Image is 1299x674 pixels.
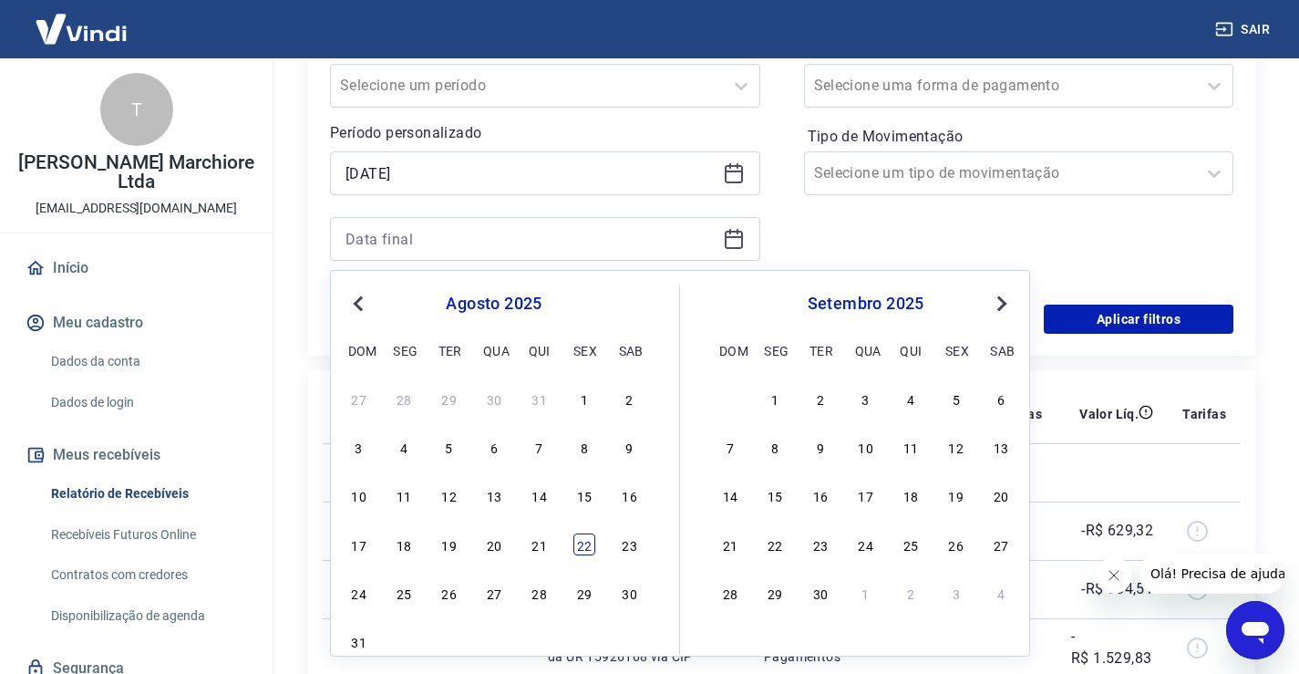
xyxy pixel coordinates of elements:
[529,436,551,458] div: Choose quinta-feira, 7 de agosto de 2025
[619,436,641,458] div: Choose sábado, 9 de agosto de 2025
[619,582,641,604] div: Choose sábado, 30 de agosto de 2025
[808,126,1231,148] label: Tipo de Movimentação
[764,484,786,506] div: Choose segunda-feira, 15 de setembro de 2025
[36,199,237,218] p: [EMAIL_ADDRESS][DOMAIN_NAME]
[945,339,967,361] div: sex
[345,225,716,253] input: Data final
[809,339,831,361] div: ter
[719,388,741,410] div: Choose domingo, 31 de agosto de 2025
[1096,557,1132,594] iframe: Fechar mensagem
[900,582,922,604] div: Choose quinta-feira, 2 de outubro de 2025
[619,534,641,555] div: Choose sábado, 23 de agosto de 2025
[1079,405,1139,423] p: Valor Líq.
[619,630,641,652] div: Choose sábado, 6 de setembro de 2025
[438,436,460,458] div: Choose terça-feira, 5 de agosto de 2025
[1081,578,1153,600] p: -R$ 304,51
[483,582,505,604] div: Choose quarta-feira, 27 de agosto de 2025
[573,484,595,506] div: Choose sexta-feira, 15 de agosto de 2025
[345,293,643,315] div: agosto 2025
[529,534,551,555] div: Choose quinta-feira, 21 de agosto de 2025
[15,153,258,192] p: [PERSON_NAME] Marchiore Ltda
[619,484,641,506] div: Choose sábado, 16 de agosto de 2025
[348,534,370,555] div: Choose domingo, 17 de agosto de 2025
[22,248,251,288] a: Início
[945,436,967,458] div: Choose sexta-feira, 12 de setembro de 2025
[990,484,1012,506] div: Choose sábado, 20 de setembro de 2025
[990,582,1012,604] div: Choose sábado, 4 de outubro de 2025
[900,388,922,410] div: Choose quinta-feira, 4 de setembro de 2025
[764,582,786,604] div: Choose segunda-feira, 29 de setembro de 2025
[393,388,415,410] div: Choose segunda-feira, 28 de julho de 2025
[764,436,786,458] div: Choose segunda-feira, 8 de setembro de 2025
[1182,405,1226,423] p: Tarifas
[1226,601,1284,659] iframe: Botão para abrir a janela de mensagens
[900,339,922,361] div: qui
[719,484,741,506] div: Choose domingo, 14 de setembro de 2025
[529,339,551,361] div: qui
[345,385,643,655] div: month 2025-08
[717,293,1015,315] div: setembro 2025
[11,13,153,27] span: Olá! Precisa de ajuda?
[809,436,831,458] div: Choose terça-feira, 9 de setembro de 2025
[619,339,641,361] div: sab
[100,73,173,146] div: T
[44,556,251,594] a: Contratos com credores
[348,630,370,652] div: Choose domingo, 31 de agosto de 2025
[619,388,641,410] div: Choose sábado, 2 de agosto de 2025
[990,436,1012,458] div: Choose sábado, 13 de setembro de 2025
[438,630,460,652] div: Choose terça-feira, 2 de setembro de 2025
[945,534,967,555] div: Choose sexta-feira, 26 de setembro de 2025
[393,484,415,506] div: Choose segunda-feira, 11 de agosto de 2025
[348,388,370,410] div: Choose domingo, 27 de julho de 2025
[900,436,922,458] div: Choose quinta-feira, 11 de setembro de 2025
[945,582,967,604] div: Choose sexta-feira, 3 de outubro de 2025
[1139,554,1284,594] iframe: Mensagem da empresa
[855,436,877,458] div: Choose quarta-feira, 10 de setembro de 2025
[483,630,505,652] div: Choose quarta-feira, 3 de setembro de 2025
[809,534,831,555] div: Choose terça-feira, 23 de setembro de 2025
[483,484,505,506] div: Choose quarta-feira, 13 de agosto de 2025
[945,388,967,410] div: Choose sexta-feira, 5 de setembro de 2025
[1071,626,1153,669] p: -R$ 1.529,83
[393,582,415,604] div: Choose segunda-feira, 25 de agosto de 2025
[764,339,786,361] div: seg
[1081,520,1153,542] p: -R$ 629,32
[345,160,716,187] input: Data inicial
[483,436,505,458] div: Choose quarta-feira, 6 de agosto de 2025
[529,388,551,410] div: Choose quinta-feira, 31 de julho de 2025
[44,384,251,421] a: Dados de login
[990,388,1012,410] div: Choose sábado, 6 de setembro de 2025
[990,339,1012,361] div: sab
[529,484,551,506] div: Choose quinta-feira, 14 de agosto de 2025
[22,303,251,343] button: Meu cadastro
[764,534,786,555] div: Choose segunda-feira, 22 de setembro de 2025
[529,630,551,652] div: Choose quinta-feira, 4 de setembro de 2025
[438,534,460,555] div: Choose terça-feira, 19 de agosto de 2025
[573,630,595,652] div: Choose sexta-feira, 5 de setembro de 2025
[855,534,877,555] div: Choose quarta-feira, 24 de setembro de 2025
[393,339,415,361] div: seg
[719,534,741,555] div: Choose domingo, 21 de setembro de 2025
[438,339,460,361] div: ter
[44,343,251,380] a: Dados da conta
[1044,305,1233,334] button: Aplicar filtros
[809,484,831,506] div: Choose terça-feira, 16 de setembro de 2025
[855,484,877,506] div: Choose quarta-feira, 17 de setembro de 2025
[330,122,760,144] p: Período personalizado
[719,582,741,604] div: Choose domingo, 28 de setembro de 2025
[573,436,595,458] div: Choose sexta-feira, 8 de agosto de 2025
[483,339,505,361] div: qua
[393,436,415,458] div: Choose segunda-feira, 4 de agosto de 2025
[483,534,505,555] div: Choose quarta-feira, 20 de agosto de 2025
[573,388,595,410] div: Choose sexta-feira, 1 de agosto de 2025
[348,436,370,458] div: Choose domingo, 3 de agosto de 2025
[438,582,460,604] div: Choose terça-feira, 26 de agosto de 2025
[44,597,251,635] a: Disponibilização de agenda
[44,475,251,513] a: Relatório de Recebíveis
[719,436,741,458] div: Choose domingo, 7 de setembro de 2025
[348,582,370,604] div: Choose domingo, 24 de agosto de 2025
[764,388,786,410] div: Choose segunda-feira, 1 de setembro de 2025
[1211,13,1277,47] button: Sair
[438,388,460,410] div: Choose terça-feira, 29 de julho de 2025
[393,534,415,555] div: Choose segunda-feira, 18 de agosto de 2025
